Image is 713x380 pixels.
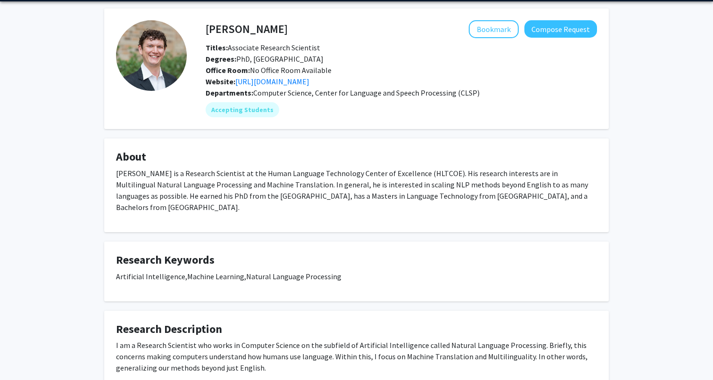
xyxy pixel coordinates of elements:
p: I am a Research Scientist who works in Computer Science on the subfield of Artificial Intelligenc... [116,340,597,373]
h4: Research Description [116,323,597,336]
b: Website: [206,77,235,86]
span: Computer Science, Center for Language and Speech Processing (CLSP) [253,88,480,97]
h4: About [116,150,597,164]
b: Titles: [206,43,228,52]
span: PhD, [GEOGRAPHIC_DATA] [206,54,323,64]
span: Natural Language Processing [246,272,341,281]
span: No Office Room Available [206,65,332,75]
span: Associate Research Scientist [206,43,320,52]
b: Departments: [206,88,253,97]
p: Artificial Intelligence, [116,271,597,282]
button: Compose Request to Kenton Murray [524,20,597,38]
b: Degrees: [206,54,236,64]
iframe: Chat [7,338,40,373]
h4: Research Keywords [116,253,597,267]
mat-chip: Accepting Students [206,102,279,117]
b: Office Room: [206,65,250,75]
button: Add Kenton Murray to Bookmarks [469,20,519,38]
p: [PERSON_NAME] is a Research Scientist at the Human Language Technology Center of Excellence (HLTC... [116,168,597,213]
a: Opens in a new tab [235,77,309,86]
img: Profile Picture [116,20,187,91]
span: Machine Learning, [187,272,246,281]
h4: [PERSON_NAME] [206,20,288,38]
